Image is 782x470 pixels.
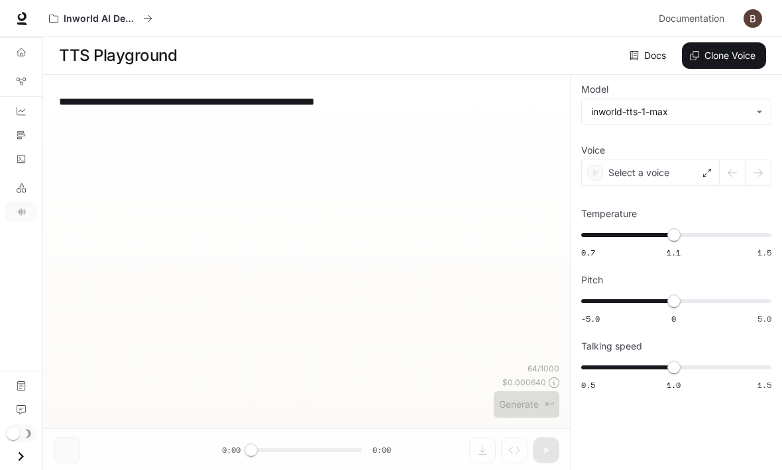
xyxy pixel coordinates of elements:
span: 1.1 [667,247,681,258]
p: Pitch [581,275,603,285]
span: 1.5 [757,247,771,258]
p: 64 / 1000 [528,363,559,374]
span: Documentation [659,11,724,27]
p: Talking speed [581,342,642,351]
a: Graph Registry [5,71,37,92]
a: Docs [627,42,671,69]
button: All workspaces [43,5,158,32]
a: Feedback [5,399,37,420]
a: Logs [5,148,37,169]
img: User avatar [744,9,762,28]
p: Temperature [581,209,637,218]
p: Model [581,85,608,94]
p: Inworld AI Demos [64,13,138,24]
span: 0.7 [581,247,595,258]
a: Dashboards [5,101,37,122]
span: 0.5 [581,379,595,391]
button: User avatar [740,5,766,32]
div: inworld-tts-1-max [591,105,750,118]
span: 1.5 [757,379,771,391]
h1: TTS Playground [59,42,177,69]
p: Voice [581,146,605,155]
span: 1.0 [667,379,681,391]
a: LLM Playground [5,177,37,199]
a: TTS Playground [5,201,37,222]
a: Traces [5,124,37,146]
p: $ 0.000640 [502,377,546,388]
span: 5.0 [757,313,771,324]
button: Open drawer [6,443,36,470]
span: -5.0 [581,313,600,324]
p: Select a voice [608,166,669,179]
a: Documentation [653,5,734,32]
button: Clone Voice [682,42,766,69]
a: Overview [5,42,37,63]
span: 0 [671,313,676,324]
span: Dark mode toggle [7,426,20,440]
div: inworld-tts-1-max [582,99,771,124]
a: Documentation [5,375,37,397]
